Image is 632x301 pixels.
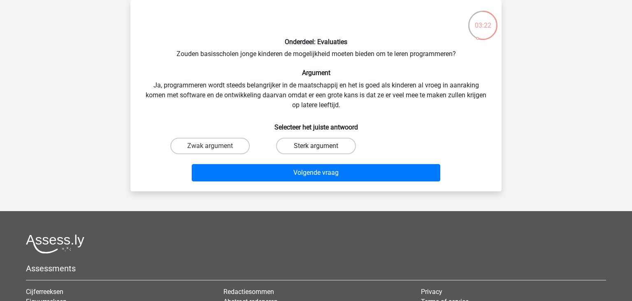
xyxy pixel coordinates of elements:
[144,69,488,77] h6: Argument
[467,10,498,31] div: 03:22
[276,138,355,154] label: Sterk argument
[192,164,441,181] button: Volgende vraag
[223,288,274,296] a: Redactiesommen
[170,138,250,154] label: Zwak argument
[26,263,606,273] h5: Assessments
[134,7,498,185] div: Zouden basisscholen jonge kinderen de mogelijkheid moeten bieden om te leren programmeren? Ja, pr...
[26,288,63,296] a: Cijferreeksen
[26,234,84,254] img: Assessly logo
[421,288,442,296] a: Privacy
[144,117,488,131] h6: Selecteer het juiste antwoord
[144,38,488,46] h6: Onderdeel: Evaluaties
